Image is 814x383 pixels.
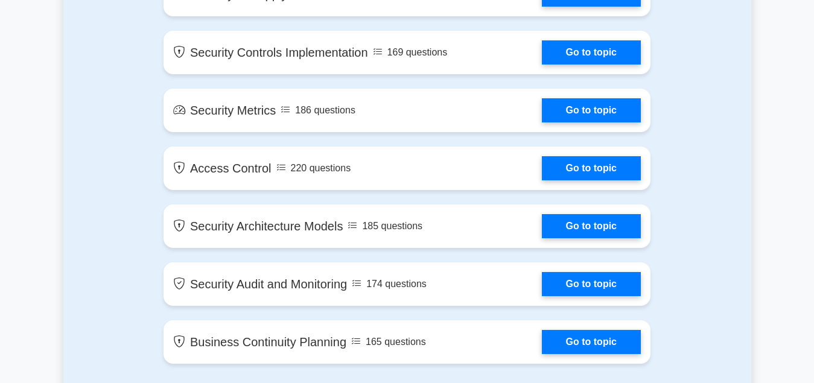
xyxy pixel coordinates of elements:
a: Go to topic [542,98,641,122]
a: Go to topic [542,330,641,354]
a: Go to topic [542,156,641,180]
a: Go to topic [542,40,641,65]
a: Go to topic [542,214,641,238]
a: Go to topic [542,272,641,296]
